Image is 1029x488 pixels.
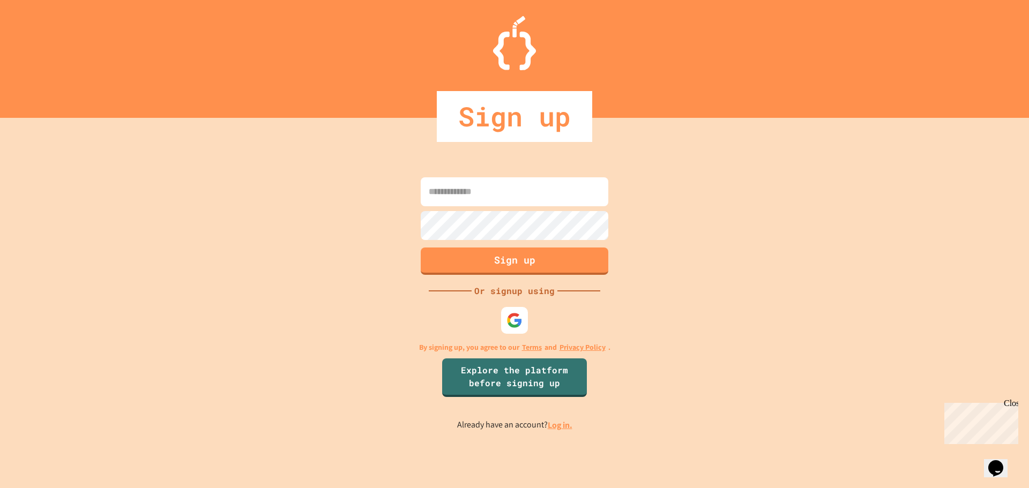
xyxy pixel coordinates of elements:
p: By signing up, you agree to our and . [419,342,610,353]
a: Explore the platform before signing up [442,358,587,397]
iframe: chat widget [984,445,1018,477]
p: Already have an account? [457,418,572,432]
img: Logo.svg [493,16,536,70]
div: Sign up [437,91,592,142]
div: Chat with us now!Close [4,4,74,68]
a: Terms [522,342,542,353]
a: Log in. [548,419,572,431]
a: Privacy Policy [560,342,606,353]
button: Sign up [421,247,608,275]
div: Or signup using [472,284,557,297]
iframe: chat widget [940,399,1018,444]
img: google-icon.svg [506,312,523,328]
